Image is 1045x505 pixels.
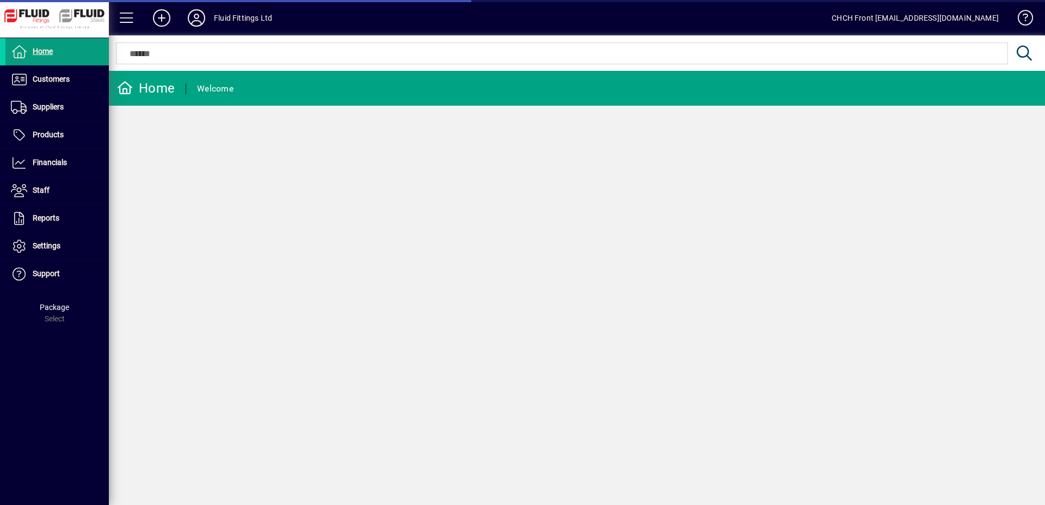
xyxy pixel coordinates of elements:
span: Suppliers [33,102,64,111]
a: Settings [5,233,109,260]
a: Products [5,121,109,149]
span: Settings [33,241,60,250]
div: Welcome [197,80,233,98]
span: Package [40,303,69,312]
span: Customers [33,75,70,83]
a: Reports [5,205,109,232]
a: Financials [5,149,109,177]
span: Staff [33,186,50,194]
button: Add [144,8,179,28]
a: Support [5,260,109,288]
span: Home [33,47,53,56]
span: Support [33,269,60,278]
span: Reports [33,214,59,222]
a: Suppliers [5,94,109,121]
a: Staff [5,177,109,204]
a: Knowledge Base [1010,2,1031,38]
a: Customers [5,66,109,93]
span: Financials [33,158,67,167]
span: Products [33,130,64,139]
div: Fluid Fittings Ltd [214,9,272,27]
button: Profile [179,8,214,28]
div: CHCH Front [EMAIL_ADDRESS][DOMAIN_NAME] [832,9,999,27]
div: Home [117,80,175,97]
